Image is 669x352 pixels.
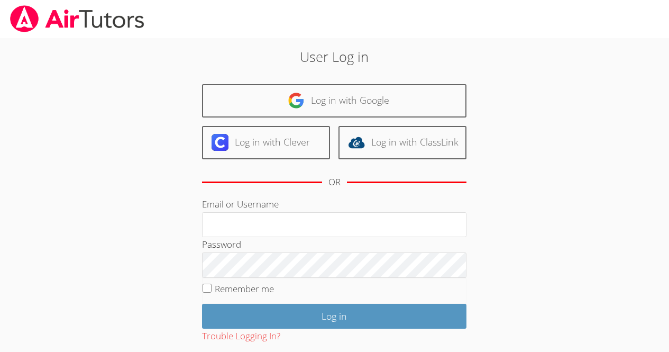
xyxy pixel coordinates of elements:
label: Password [202,238,241,250]
label: Remember me [215,283,274,295]
input: Log in [202,304,466,329]
img: clever-logo-6eab21bc6e7a338710f1a6ff85c0baf02591cd810cc4098c63d3a4b26e2feb20.svg [212,134,228,151]
div: OR [328,175,341,190]
a: Log in with ClassLink [338,126,466,159]
h2: User Log in [154,47,515,67]
img: google-logo-50288ca7cdecda66e5e0955fdab243c47b7ad437acaf1139b6f446037453330a.svg [288,92,305,109]
img: classlink-logo-d6bb404cc1216ec64c9a2012d9dc4662098be43eaf13dc465df04b49fa7ab582.svg [348,134,365,151]
label: Email or Username [202,198,279,210]
button: Trouble Logging In? [202,329,280,344]
a: Log in with Clever [202,126,330,159]
img: airtutors_banner-c4298cdbf04f3fff15de1276eac7730deb9818008684d7c2e4769d2f7ddbe033.png [9,5,145,32]
a: Log in with Google [202,84,466,118]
